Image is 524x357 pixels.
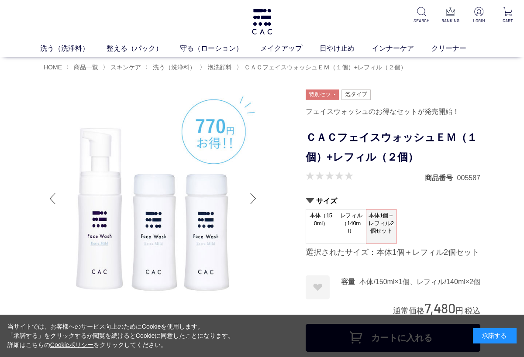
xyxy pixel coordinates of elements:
img: 泡タイプ [341,89,370,100]
a: 洗う（洗浄料） [40,43,107,54]
dd: 本体/150ml×1個、レフィル/140ml×2個 [359,277,480,286]
a: お気に入りに登録する [306,275,330,299]
li: 〉 [200,63,234,72]
a: RANKING [441,7,459,24]
img: logo [251,9,273,34]
a: クリーナー [431,43,484,54]
a: インナーケア [372,43,431,54]
span: 7,480 [424,300,455,316]
p: LOGIN [470,17,488,24]
div: 当サイトでは、お客様へのサービス向上のためにCookieを使用します。 「承諾する」をクリックするか閲覧を続けるとCookieに同意したことになります。 詳細はこちらの をクリックしてください。 [7,322,234,350]
h1: ＣＡＣフェイスウォッシュＥＭ（１個）+レフィル（２個） [306,128,480,167]
dt: 容量 [341,277,359,286]
a: メイクアップ [260,43,320,54]
a: 洗う（洗浄料） [151,64,196,71]
h2: サイズ [306,196,480,206]
span: 税込 [465,306,480,315]
li: 〉 [66,63,100,72]
dt: 商品番号 [425,173,457,182]
span: 商品一覧 [74,64,98,71]
span: スキンケア [110,64,141,71]
dd: 005587 [457,173,480,182]
span: 本体1個＋レフィル2個セット [366,209,396,237]
a: 泡洗顔料 [206,64,232,71]
a: ＣＡＣフェイスウォッシュＥＭ（１個）+レフィル（２個） [242,64,407,71]
span: 円 [455,306,463,315]
a: 整える（パック） [107,43,180,54]
p: CART [499,17,517,24]
span: ＣＡＣフェイスウォッシュＥＭ（１個）+レフィル（２個） [244,64,407,71]
span: 通常価格 [393,306,424,315]
span: 泡洗顔料 [207,64,232,71]
img: ＣＡＣフェイスウォッシュＥＭ（１個）+レフィル（２個） 本体1個＋レフィル2個セット [44,89,262,308]
div: 選択されたサイズ：本体1個＋レフィル2個セット [306,247,480,258]
a: 日やけ止め [320,43,372,54]
p: SEARCH [412,17,431,24]
a: 守る（ローション） [180,43,260,54]
span: レフィル（140ml） [336,209,366,237]
a: CART [499,7,517,24]
a: LOGIN [470,7,488,24]
a: SEARCH [412,7,431,24]
a: 商品一覧 [72,64,98,71]
img: 特別セット [306,89,339,100]
span: 洗う（洗浄料） [153,64,196,71]
div: 承諾する [473,328,517,343]
span: 本体（150ml） [306,209,336,234]
a: HOME [44,64,62,71]
div: フェイスウォッシュのお得なセットが発売開始！ [306,104,480,119]
p: RANKING [441,17,459,24]
a: スキンケア [109,64,141,71]
li: 〉 [103,63,143,72]
a: Cookieポリシー [50,341,94,348]
li: 〉 [236,63,409,72]
li: 〉 [145,63,198,72]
